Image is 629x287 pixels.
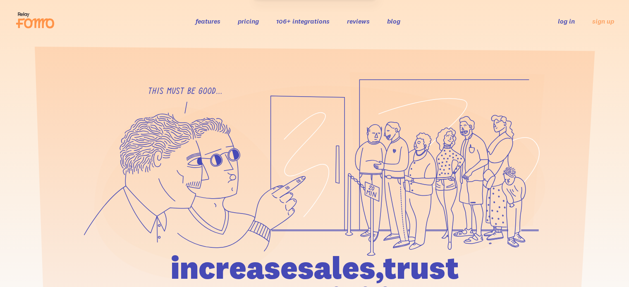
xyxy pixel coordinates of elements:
a: pricing [238,17,259,25]
a: blog [387,17,400,25]
a: 106+ integrations [276,17,330,25]
a: sign up [592,17,614,26]
a: reviews [347,17,370,25]
a: features [196,17,220,25]
a: log in [558,17,575,25]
